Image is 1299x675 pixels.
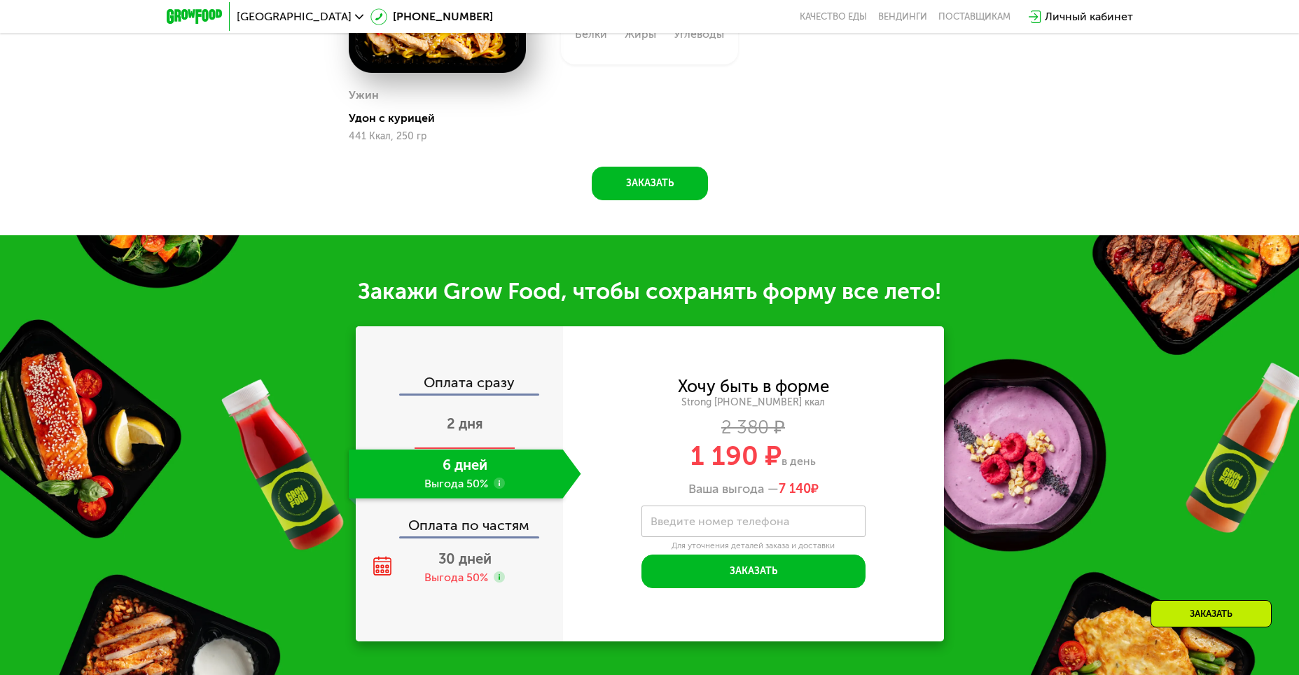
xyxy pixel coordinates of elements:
a: Качество еды [800,11,867,22]
a: Вендинги [878,11,927,22]
button: Заказать [592,167,708,200]
label: Введите номер телефона [651,517,789,525]
div: Белки [575,29,607,40]
span: ₽ [779,482,819,497]
div: Оплата сразу [357,375,563,394]
div: Strong [PHONE_NUMBER] ккал [563,396,944,409]
button: Заказать [641,555,866,588]
div: Жиры [625,29,656,40]
div: 2 380 ₽ [563,420,944,436]
a: [PHONE_NUMBER] [370,8,493,25]
span: в день [782,454,816,468]
div: Хочу быть в форме [678,379,829,394]
span: 1 190 ₽ [690,440,782,472]
span: 30 дней [438,550,492,567]
div: Удон с курицей [349,111,537,125]
div: поставщикам [938,11,1010,22]
div: Углеводы [674,29,724,40]
div: Заказать [1151,600,1272,627]
div: Оплата по частям [357,504,563,536]
span: 2 дня [447,415,483,432]
div: Для уточнения деталей заказа и доставки [641,541,866,552]
div: Ужин [349,85,379,106]
span: [GEOGRAPHIC_DATA] [237,11,352,22]
div: 441 Ккал, 250 гр [349,131,526,142]
div: Личный кабинет [1045,8,1133,25]
span: 7 140 [779,481,811,496]
div: Выгода 50% [424,570,488,585]
div: Ваша выгода — [563,482,944,497]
